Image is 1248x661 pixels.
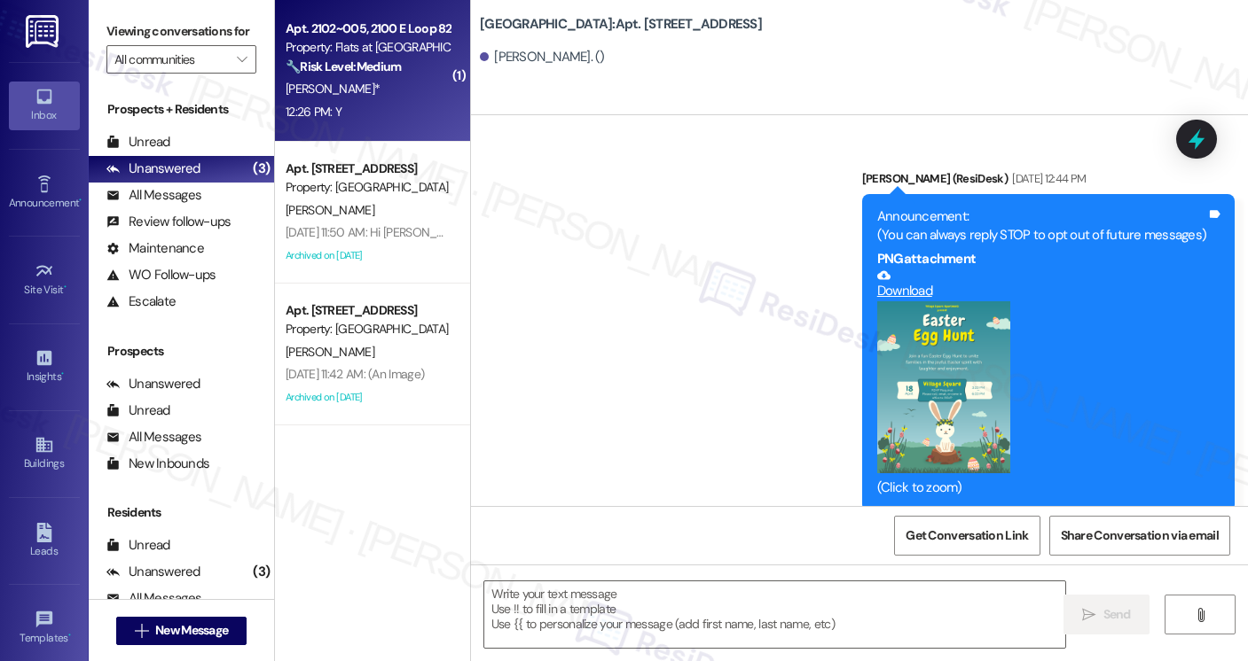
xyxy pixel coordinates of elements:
div: Archived on [DATE] [284,386,451,408]
span: • [64,281,67,293]
b: [GEOGRAPHIC_DATA]: Apt. [STREET_ADDRESS] [480,15,762,34]
span: • [79,194,82,206]
div: Announcement: (You can always reply STOP to opt out of future messages) [877,207,1206,245]
span: Share Conversation via email [1061,526,1219,545]
div: Property: [GEOGRAPHIC_DATA] [286,178,450,197]
a: Buildings [9,430,80,478]
div: Maintenance [106,239,204,258]
div: Prospects [89,342,274,361]
a: Templates • [9,604,80,652]
div: Unread [106,401,170,420]
span: New Message [155,621,228,640]
div: Residents [89,503,274,522]
div: Property: Flats at [GEOGRAPHIC_DATA] [286,38,450,57]
div: Apt. [STREET_ADDRESS] [286,301,450,320]
div: Prospects + Residents [89,100,274,119]
button: Share Conversation via email [1049,516,1230,556]
div: Apt. 2102~005, 2100 E Loop 820 [286,19,450,38]
i:  [237,52,247,66]
div: [DATE] 11:42 AM: (An Image) [286,366,424,382]
b: PNG attachment [877,250,976,268]
a: Inbox [9,82,80,129]
div: [DATE] 11:50 AM: Hi [PERSON_NAME], Just a reminder - Game Night is happening tonight! Check out t... [286,224,1120,240]
div: Unread [106,536,170,555]
div: [PERSON_NAME]. () [480,48,605,66]
div: All Messages [106,589,201,608]
span: [PERSON_NAME] [286,344,374,360]
input: All communities [114,45,228,74]
a: Download [877,268,1206,299]
span: Send [1103,605,1131,624]
button: Zoom image [877,301,1010,473]
div: 12:26 PM: Y [286,104,341,120]
button: Get Conversation Link [894,516,1040,556]
div: All Messages [106,186,201,205]
button: Send [1064,595,1150,634]
span: [PERSON_NAME] [286,202,374,218]
div: Review follow-ups [106,213,231,231]
div: New Inbounds [106,455,209,473]
a: Insights • [9,343,80,391]
div: WO Follow-ups [106,266,216,284]
span: • [61,368,64,380]
span: • [68,629,71,642]
i:  [1082,608,1095,622]
i:  [1194,608,1207,622]
div: Unanswered [106,159,200,178]
span: Get Conversation Link [906,526,1028,545]
div: (3) [248,155,274,183]
strong: 🔧 Risk Level: Medium [286,58,401,74]
div: [PERSON_NAME] (ResiDesk) [862,169,1235,194]
div: (Click to zoom) [877,478,1206,497]
span: [PERSON_NAME]* [286,81,380,97]
div: Escalate [106,292,176,311]
div: [DATE] 12:44 PM [1008,169,1086,188]
div: Property: [GEOGRAPHIC_DATA] [286,320,450,338]
label: Viewing conversations for [106,18,256,45]
img: ResiDesk Logo [26,15,62,48]
a: Site Visit • [9,256,80,304]
button: New Message [116,617,247,645]
div: Archived on [DATE] [284,245,451,267]
div: All Messages [106,428,201,447]
div: Unread [106,133,170,152]
i:  [135,624,148,638]
div: (3) [248,558,274,586]
div: Unanswered [106,375,200,393]
div: Apt. [STREET_ADDRESS] [286,159,450,178]
div: Unanswered [106,563,200,581]
a: Leads [9,517,80,565]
